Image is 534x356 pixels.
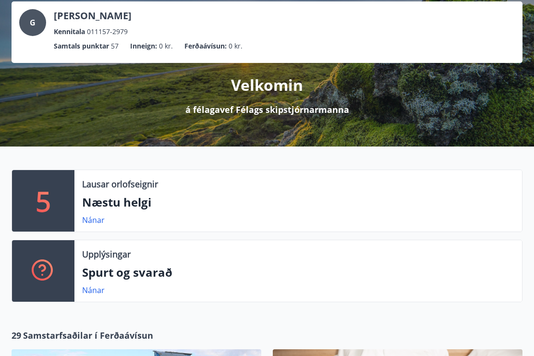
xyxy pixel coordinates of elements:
p: Samtals punktar [54,41,109,51]
a: Nánar [82,215,105,225]
p: Upplýsingar [82,248,131,260]
p: [PERSON_NAME] [54,9,132,23]
span: 011157-2979 [87,26,128,37]
a: Nánar [82,285,105,295]
span: 0 kr. [159,41,173,51]
p: Lausar orlofseignir [82,178,158,190]
p: Spurt og svarað [82,264,514,281]
p: Inneign : [130,41,157,51]
p: Næstu helgi [82,194,514,210]
span: G [30,17,36,28]
p: 5 [36,183,51,219]
span: Samstarfsaðilar í Ferðaávísun [23,329,153,342]
p: Kennitala [54,26,85,37]
p: á félagavef Félags skipstjórnarmanna [185,103,349,116]
span: 29 [12,329,21,342]
p: Velkomin [231,74,303,96]
span: 57 [111,41,119,51]
p: Ferðaávísun : [184,41,227,51]
span: 0 kr. [229,41,243,51]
